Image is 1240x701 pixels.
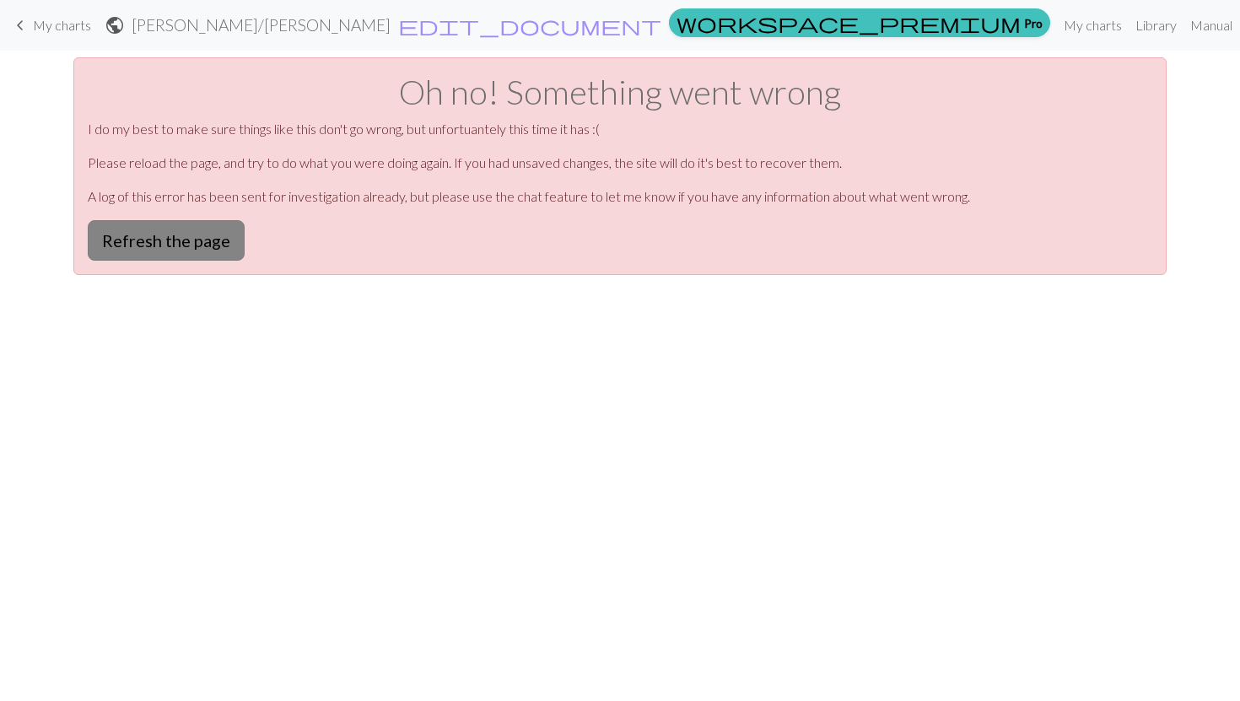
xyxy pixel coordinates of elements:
a: Manual [1183,8,1239,42]
button: Refresh the page [88,220,245,261]
a: My charts [10,11,91,40]
p: A log of this error has been sent for investigation already, but please use the chat feature to l... [88,186,1152,207]
a: Pro [669,8,1050,37]
a: Library [1129,8,1183,42]
a: My charts [1057,8,1129,42]
span: workspace_premium [677,11,1021,35]
h1: Oh no! Something went wrong [88,72,1152,112]
p: Please reload the page, and try to do what you were doing again. If you had unsaved changes, the ... [88,153,1152,173]
h2: [PERSON_NAME] / [PERSON_NAME] [132,15,391,35]
span: public [105,13,125,37]
span: edit_document [398,13,661,37]
span: keyboard_arrow_left [10,13,30,37]
span: My charts [33,17,91,33]
p: I do my best to make sure things like this don't go wrong, but unfortuantely this time it has :( [88,119,1152,139]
